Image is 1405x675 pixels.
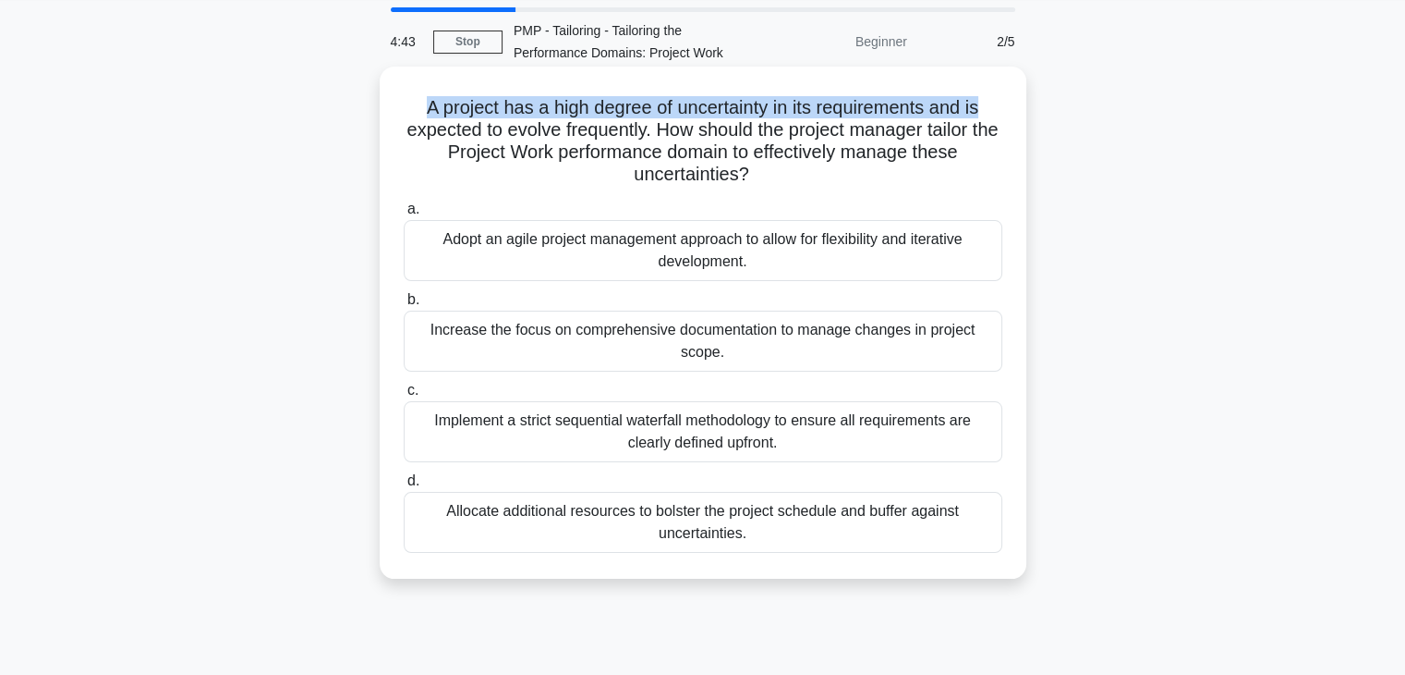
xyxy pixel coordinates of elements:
[918,23,1026,60] div: 2/5
[402,96,1004,187] h5: A project has a high degree of uncertainty in its requirements and is expected to evolve frequent...
[407,382,418,398] span: c.
[380,23,433,60] div: 4:43
[404,401,1002,462] div: Implement a strict sequential waterfall methodology to ensure all requirements are clearly define...
[503,12,757,71] div: PMP - Tailoring - Tailoring the Performance Domains: Project Work
[407,291,419,307] span: b.
[757,23,918,60] div: Beginner
[433,31,503,54] a: Stop
[407,201,419,216] span: a.
[404,492,1002,553] div: Allocate additional resources to bolster the project schedule and buffer against uncertainties.
[404,220,1002,281] div: Adopt an agile project management approach to allow for flexibility and iterative development.
[404,311,1002,372] div: Increase the focus on comprehensive documentation to manage changes in project scope.
[407,472,419,488] span: d.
